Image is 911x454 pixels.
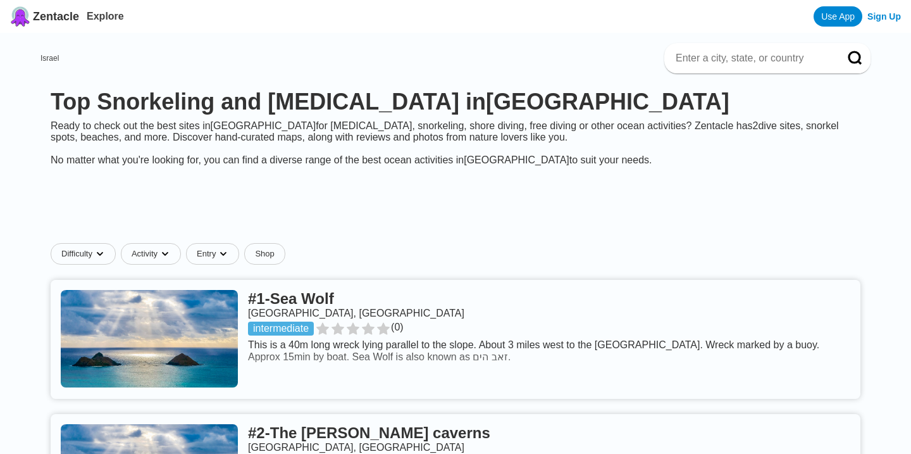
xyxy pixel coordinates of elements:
img: dropdown caret [218,249,228,259]
button: Entrydropdown caret [186,243,244,265]
a: Zentacle logoZentacle [10,6,79,27]
span: Zentacle [33,10,79,23]
span: Entry [197,249,216,259]
div: Ready to check out the best sites in [GEOGRAPHIC_DATA] for [MEDICAL_DATA], snorkeling, shore divi... [40,120,871,166]
img: Zentacle logo [10,6,30,27]
button: Difficultydropdown caret [51,243,121,265]
span: Activity [132,249,158,259]
a: Use App [814,6,862,27]
a: Sign Up [867,11,901,22]
a: Explore [87,11,124,22]
img: dropdown caret [95,249,105,259]
span: Difficulty [61,249,92,259]
h1: Top Snorkeling and [MEDICAL_DATA] in [GEOGRAPHIC_DATA] [51,89,860,115]
a: Shop [244,243,285,265]
img: dropdown caret [160,249,170,259]
input: Enter a city, state, or country [674,52,830,65]
button: Activitydropdown caret [121,243,186,265]
a: Israel [40,54,59,63]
